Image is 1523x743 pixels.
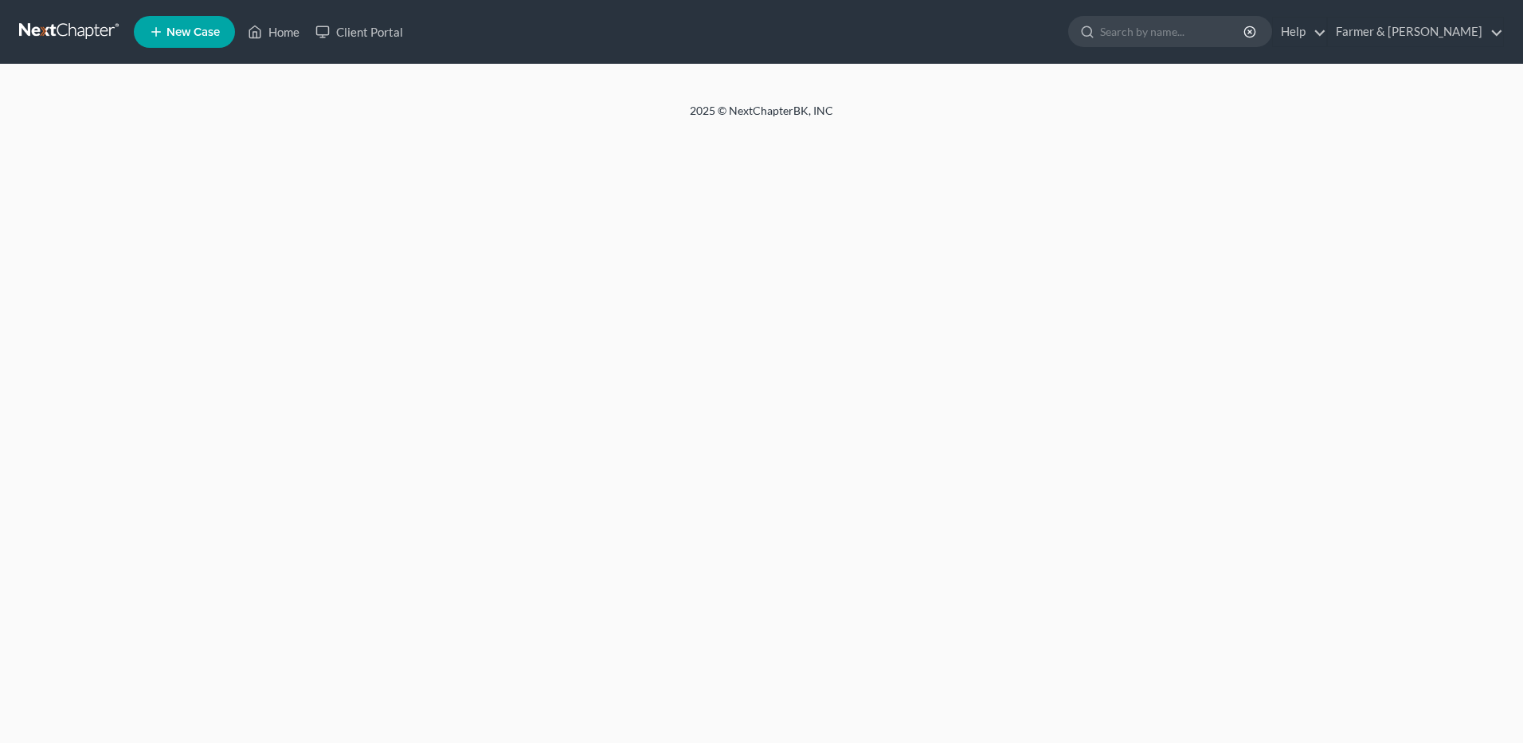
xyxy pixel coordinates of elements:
[1328,18,1503,46] a: Farmer & [PERSON_NAME]
[307,103,1216,132] div: 2025 © NextChapterBK, INC
[166,26,220,38] span: New Case
[1273,18,1326,46] a: Help
[240,18,307,46] a: Home
[1100,17,1246,46] input: Search by name...
[307,18,411,46] a: Client Portal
